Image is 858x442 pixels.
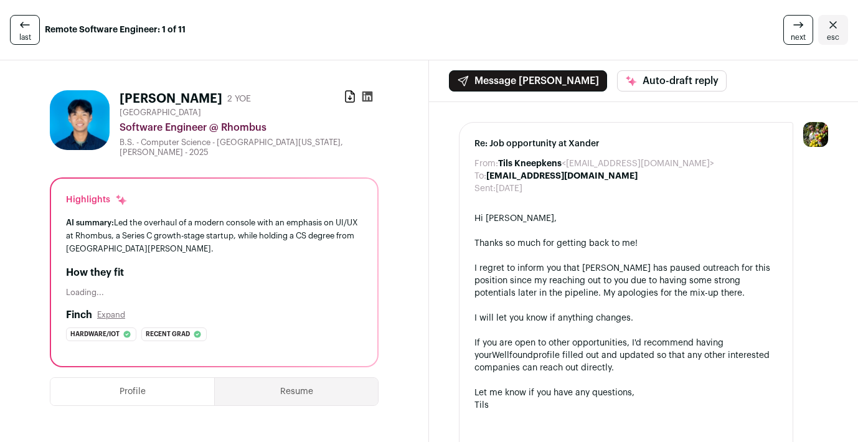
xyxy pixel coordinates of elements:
a: last [10,15,40,45]
a: next [783,15,813,45]
dt: To: [474,170,486,182]
span: Hardware/iot [70,328,120,341]
div: Led the overhaul of a modern console with an emphasis on UI/UX at Rhombus, a Series C growth-stag... [66,216,362,255]
button: Auto-draft reply [617,70,727,92]
div: Let me know if you have any questions, [474,387,778,399]
dt: From: [474,158,498,170]
button: Message [PERSON_NAME] [449,70,607,92]
div: Software Engineer @ Rhombus [120,120,379,135]
span: esc [827,32,839,42]
b: [EMAIL_ADDRESS][DOMAIN_NAME] [486,172,638,181]
a: Close [818,15,848,45]
button: Resume [215,378,378,405]
img: 85ed09cbc8529a05b5102144d17f52a0c8388c99cb8f34fa18240394eeb29852 [50,90,110,150]
dt: Sent: [474,182,496,195]
div: 2 YOE [227,93,251,105]
strong: Remote Software Engineer: 1 of 11 [45,24,186,36]
div: I will let you know if anything changes. [474,312,778,324]
span: AI summary: [66,219,114,227]
div: If you are open to other opportunities, I'd recommend having your profile filled out and updated ... [474,337,778,374]
span: Recent grad [146,328,190,341]
span: [GEOGRAPHIC_DATA] [120,108,201,118]
div: Loading... [66,288,362,298]
h2: Finch [66,308,92,322]
button: Expand [97,310,125,320]
span: next [791,32,806,42]
h1: [PERSON_NAME] [120,90,222,108]
div: Hi [PERSON_NAME], [474,212,778,225]
dd: [DATE] [496,182,522,195]
a: Wellfound [492,351,533,360]
span: last [19,32,31,42]
span: Re: Job opportunity at Xander [474,138,778,150]
div: Thanks so much for getting back to me! [474,237,778,250]
div: I regret to inform you that [PERSON_NAME] has paused outreach for this position since my reaching... [474,262,778,299]
button: Profile [50,378,214,405]
div: Tils [474,399,778,411]
div: B.S. - Computer Science - [GEOGRAPHIC_DATA][US_STATE], [PERSON_NAME] - 2025 [120,138,379,158]
dd: <[EMAIL_ADDRESS][DOMAIN_NAME]> [498,158,714,170]
img: 6689865-medium_jpg [803,122,828,147]
h2: How they fit [66,265,362,280]
b: Tils Kneepkens [498,159,562,168]
div: Highlights [66,194,128,206]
